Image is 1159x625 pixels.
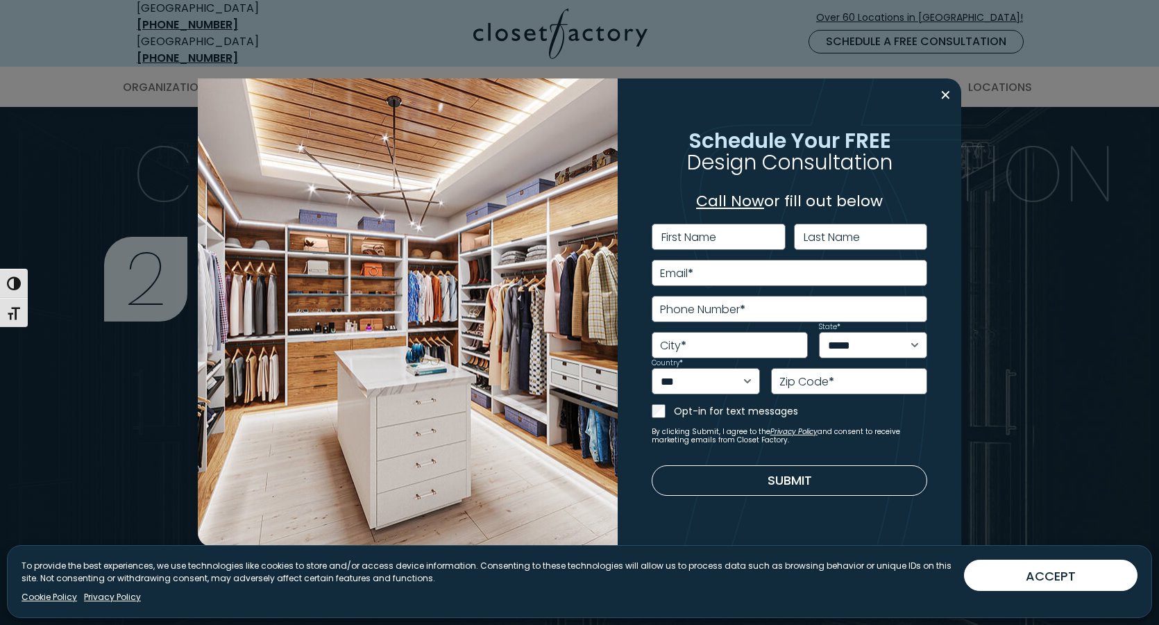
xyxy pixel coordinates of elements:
p: or fill out below [652,190,928,212]
label: Phone Number [660,304,745,315]
label: City [660,340,686,351]
label: Last Name [804,232,860,243]
label: First Name [661,232,716,243]
span: Design Consultation [687,147,892,177]
p: To provide the best experiences, we use technologies like cookies to store and/or access device i... [22,560,953,585]
label: Opt-in for text messages [674,404,928,418]
label: Email [660,268,693,279]
a: Privacy Policy [770,426,818,437]
label: Zip Code [779,376,834,387]
img: Walk in closet with island [198,78,618,547]
a: Cookie Policy [22,591,77,603]
a: Privacy Policy [84,591,141,603]
span: Schedule Your FREE [688,125,891,155]
button: Close modal [936,84,956,106]
label: Country [652,360,683,367]
button: Submit [652,465,928,496]
a: Call Now [696,190,764,212]
button: ACCEPT [964,560,1137,591]
small: By clicking Submit, I agree to the and consent to receive marketing emails from Closet Factory. [652,428,928,444]
label: State [819,324,840,331]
